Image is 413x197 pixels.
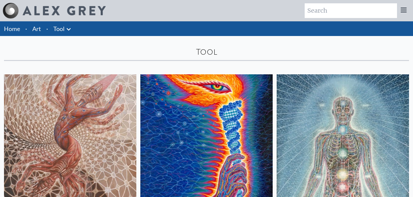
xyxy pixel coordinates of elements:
[23,21,30,36] li: ·
[4,25,20,32] a: Home
[32,24,41,33] a: Art
[53,24,65,33] a: Tool
[4,47,409,57] div: Tool
[305,3,397,18] input: Search
[44,21,51,36] li: ·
